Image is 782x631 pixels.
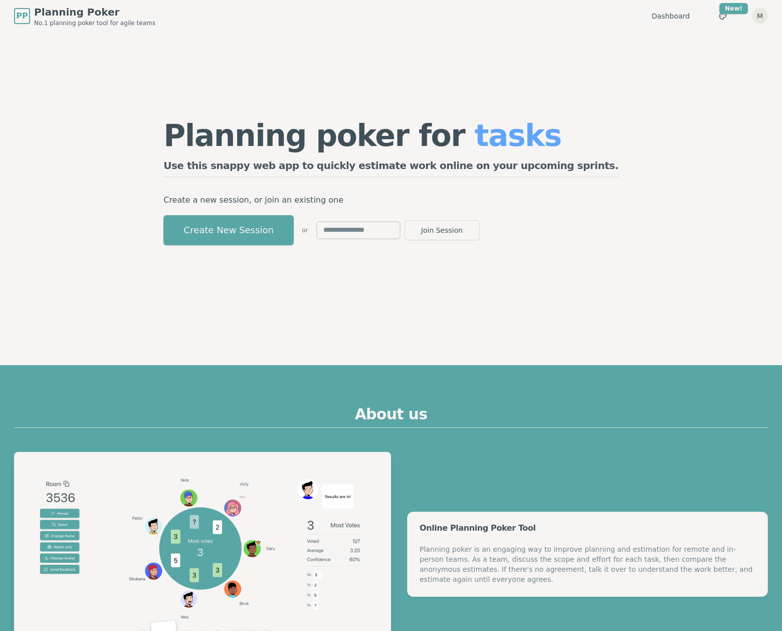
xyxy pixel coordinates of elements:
[302,226,308,234] span: or
[420,524,755,532] div: Online Planning Poker Tool
[34,19,155,27] span: No.1 planning poker tool for agile teams
[163,215,294,245] button: Create New Session
[163,159,619,177] h2: Use this snappy web app to quickly estimate work online on your upcoming sprints.
[163,193,619,207] p: Create a new session, or join an existing one
[405,220,480,240] button: Join Session
[163,120,619,150] h1: Planning poker for
[34,5,155,19] span: Planning Poker
[719,3,748,14] div: New!
[714,7,732,25] button: New!
[14,405,768,428] h2: About us
[475,118,561,153] span: tasks
[16,10,28,22] span: PP
[420,544,755,584] div: Planning poker is an engaging way to improve planning and estimation for remote and in-person tea...
[752,8,768,24] button: M
[652,11,690,21] a: Dashboard
[14,5,155,27] a: PPPlanning PokerNo.1 planning poker tool for agile teams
